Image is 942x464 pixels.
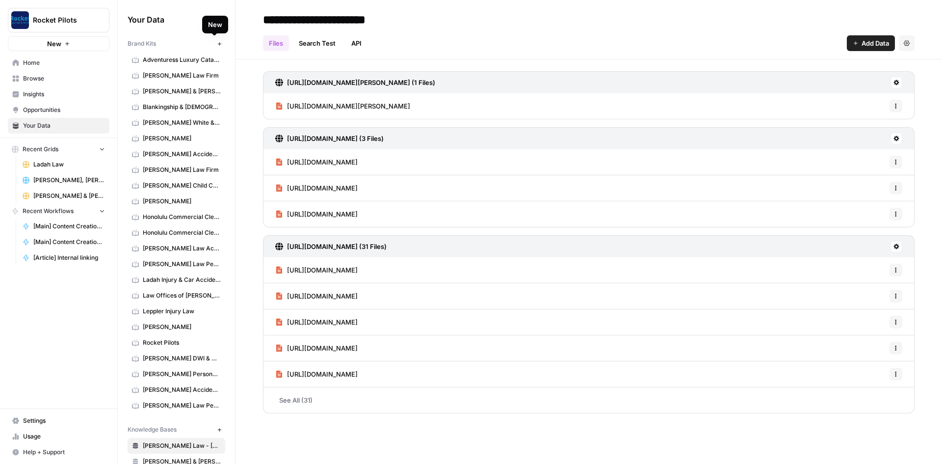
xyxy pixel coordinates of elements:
[128,303,225,319] a: Leppler Injury Law
[8,8,109,32] button: Workspace: Rocket Pilots
[345,35,367,51] a: API
[128,162,225,178] a: [PERSON_NAME] Law Firm
[293,35,341,51] a: Search Test
[263,35,289,51] a: Files
[275,201,358,227] a: [URL][DOMAIN_NAME]
[128,335,225,351] a: Rocket Pilots
[23,90,105,99] span: Insights
[143,307,221,316] span: Leppler Injury Law
[275,128,384,149] a: [URL][DOMAIN_NAME] (3 Files)
[287,101,410,111] span: [URL][DOMAIN_NAME][PERSON_NAME]
[143,291,221,300] span: Law Offices of [PERSON_NAME]
[143,197,221,206] span: [PERSON_NAME]
[128,14,213,26] span: Your Data
[143,103,221,111] span: Blankingship & [DEMOGRAPHIC_DATA]
[287,291,358,301] span: [URL][DOMAIN_NAME]
[8,102,109,118] a: Opportunities
[128,52,225,68] a: Adventuress Luxury Catamaran
[33,238,105,246] span: [Main] Content Creation Brief
[33,191,105,200] span: [PERSON_NAME] & [PERSON_NAME] [US_STATE] Car Accident Lawyers
[263,387,915,413] a: See All (31)
[18,172,109,188] a: [PERSON_NAME], [PERSON_NAME] & [PERSON_NAME]
[275,335,358,361] a: [URL][DOMAIN_NAME]
[143,323,221,331] span: [PERSON_NAME]
[128,39,156,48] span: Brand Kits
[128,256,225,272] a: [PERSON_NAME] Law Personal Injury & Car Accident Lawyer
[23,416,105,425] span: Settings
[287,343,358,353] span: [URL][DOMAIN_NAME]
[143,87,221,96] span: [PERSON_NAME] & [PERSON_NAME] [US_STATE] Car Accident Lawyers
[128,438,225,454] a: [PERSON_NAME] Law - [GEOGRAPHIC_DATA]
[8,142,109,157] button: Recent Grids
[18,250,109,266] a: [Article] Internal linking
[23,145,58,154] span: Recent Grids
[33,15,92,25] span: Rocket Pilots
[275,283,358,309] a: [URL][DOMAIN_NAME]
[275,257,358,283] a: [URL][DOMAIN_NAME]
[287,134,384,143] h3: [URL][DOMAIN_NAME] (3 Files)
[8,429,109,444] a: Usage
[8,36,109,51] button: New
[143,150,221,159] span: [PERSON_NAME] Accident Attorneys
[23,74,105,83] span: Browse
[128,131,225,146] a: [PERSON_NAME]
[847,35,895,51] button: Add Data
[143,244,221,253] span: [PERSON_NAME] Law Accident Attorneys
[275,236,387,257] a: [URL][DOMAIN_NAME] (31 Files)
[143,181,221,190] span: [PERSON_NAME] Child Custody & Divorce Attorneys
[23,432,105,441] span: Usage
[128,115,225,131] a: [PERSON_NAME] White & [PERSON_NAME]
[143,260,221,269] span: [PERSON_NAME] Law Personal Injury & Car Accident Lawyer
[862,38,889,48] span: Add Data
[18,157,109,172] a: Ladah Law
[143,441,221,450] span: [PERSON_NAME] Law - [GEOGRAPHIC_DATA]
[143,370,221,379] span: [PERSON_NAME] Personal Injury & Car Accident Lawyer
[47,39,61,49] span: New
[143,385,221,394] span: [PERSON_NAME] Accident Attorneys
[128,351,225,366] a: [PERSON_NAME] DWI & Criminal Defense Lawyers
[143,165,221,174] span: [PERSON_NAME] Law Firm
[275,175,358,201] a: [URL][DOMAIN_NAME]
[287,369,358,379] span: [URL][DOMAIN_NAME]
[128,83,225,99] a: [PERSON_NAME] & [PERSON_NAME] [US_STATE] Car Accident Lawyers
[23,448,105,457] span: Help + Support
[128,319,225,335] a: [PERSON_NAME]
[8,71,109,86] a: Browse
[275,149,358,175] a: [URL][DOMAIN_NAME]
[23,207,74,216] span: Recent Workflows
[23,58,105,67] span: Home
[287,183,358,193] span: [URL][DOMAIN_NAME]
[11,11,29,29] img: Rocket Pilots Logo
[23,121,105,130] span: Your Data
[128,382,225,398] a: [PERSON_NAME] Accident Attorneys
[275,72,435,93] a: [URL][DOMAIN_NAME][PERSON_NAME] (1 Files)
[128,178,225,193] a: [PERSON_NAME] Child Custody & Divorce Attorneys
[128,146,225,162] a: [PERSON_NAME] Accident Attorneys
[8,86,109,102] a: Insights
[275,309,358,335] a: [URL][DOMAIN_NAME]
[143,338,221,347] span: Rocket Pilots
[128,398,225,413] a: [PERSON_NAME] Law Personal Injury & Car Accident Lawyers
[287,209,358,219] span: [URL][DOMAIN_NAME]
[128,272,225,288] a: Ladah Injury & Car Accident Lawyers [GEOGRAPHIC_DATA]
[128,68,225,83] a: [PERSON_NAME] Law Firm
[18,218,109,234] a: [Main] Content Creation Article
[287,317,358,327] span: [URL][DOMAIN_NAME]
[208,20,222,29] div: New
[33,222,105,231] span: [Main] Content Creation Article
[275,361,358,387] a: [URL][DOMAIN_NAME]
[8,118,109,134] a: Your Data
[143,354,221,363] span: [PERSON_NAME] DWI & Criminal Defense Lawyers
[287,242,387,251] h3: [URL][DOMAIN_NAME] (31 Files)
[287,78,435,87] h3: [URL][DOMAIN_NAME][PERSON_NAME] (1 Files)
[143,118,221,127] span: [PERSON_NAME] White & [PERSON_NAME]
[143,228,221,237] span: Honolulu Commercial Cleaning
[128,225,225,241] a: Honolulu Commercial Cleaning
[143,275,221,284] span: Ladah Injury & Car Accident Lawyers [GEOGRAPHIC_DATA]
[128,209,225,225] a: Honolulu Commercial Cleaning
[143,213,221,221] span: Honolulu Commercial Cleaning
[8,204,109,218] button: Recent Workflows
[18,234,109,250] a: [Main] Content Creation Brief
[143,55,221,64] span: Adventuress Luxury Catamaran
[143,401,221,410] span: [PERSON_NAME] Law Personal Injury & Car Accident Lawyers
